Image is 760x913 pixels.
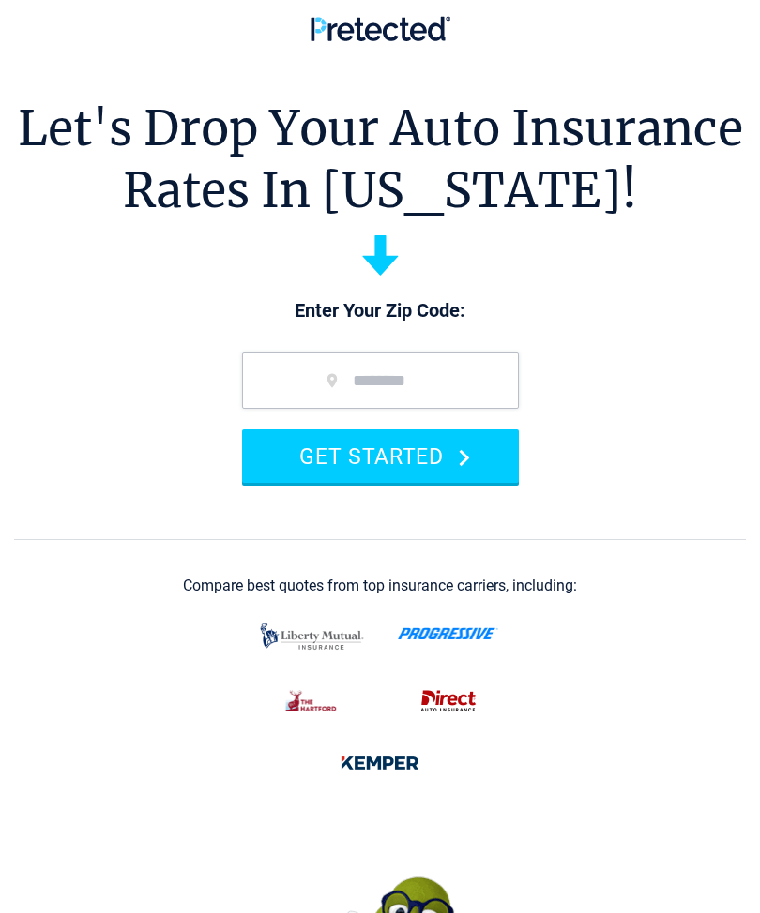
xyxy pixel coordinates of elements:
[18,98,743,221] h1: Let's Drop Your Auto Insurance Rates In [US_STATE]!
[330,743,430,783] img: kemper
[411,681,486,721] img: direct
[255,614,369,659] img: liberty
[311,16,450,41] img: Pretected Logo
[398,627,498,640] img: progressive
[242,352,519,409] input: zip code
[275,681,349,721] img: thehartford
[223,298,538,324] p: Enter Your Zip Code:
[242,429,519,483] button: GET STARTED
[183,577,577,594] div: Compare best quotes from top insurance carriers, including:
